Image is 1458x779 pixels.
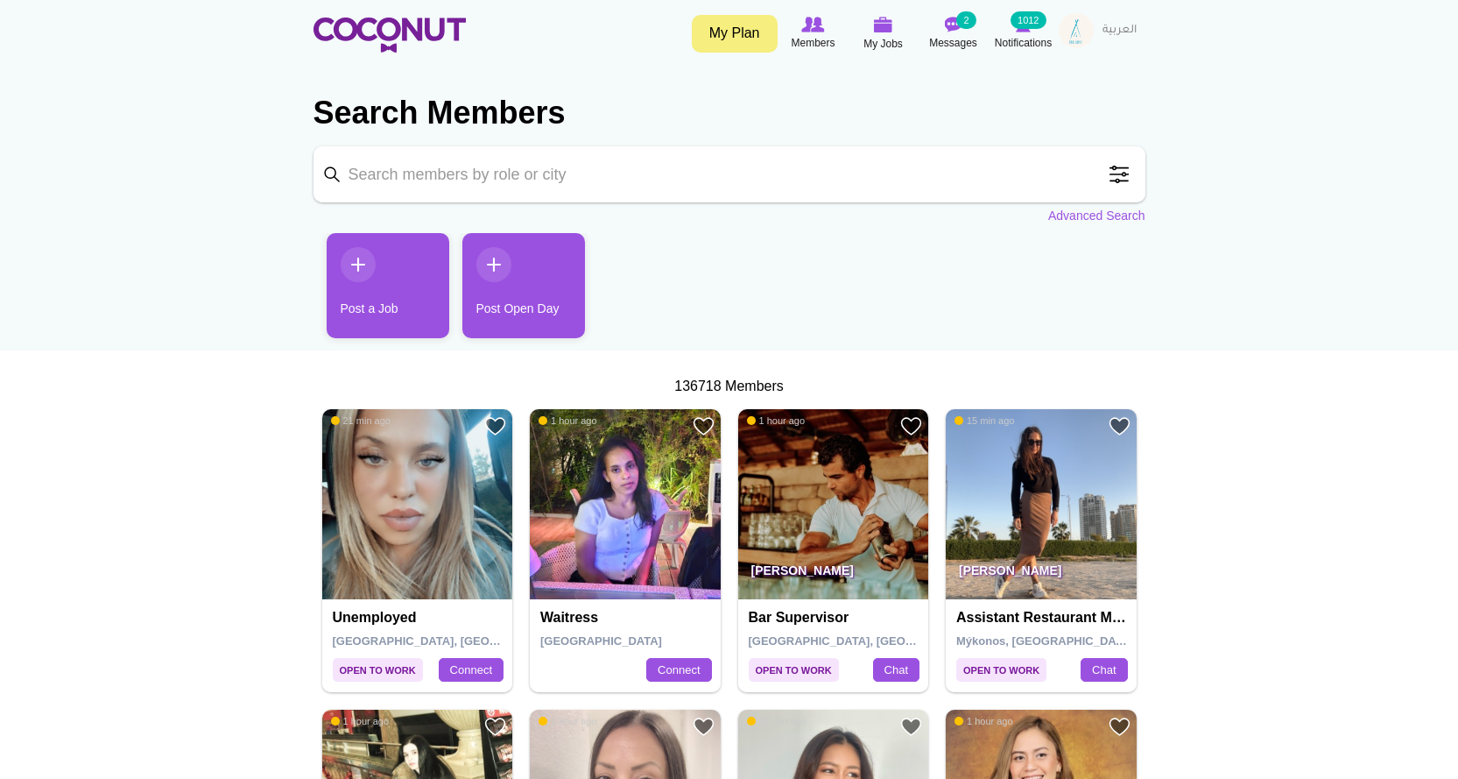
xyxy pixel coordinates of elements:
a: Add to Favourites [693,716,715,738]
a: Add to Favourites [693,415,715,437]
span: 1 hour ago [954,715,1013,727]
a: العربية [1094,13,1145,48]
a: Notifications Notifications 1012 [989,13,1059,53]
a: Post Open Day [462,233,585,338]
h4: Waitress [540,610,715,626]
h2: Search Members [313,92,1145,134]
span: Open to Work [956,658,1046,682]
input: Search members by role or city [313,146,1145,202]
span: Open to Work [333,658,423,682]
span: 21 min ago [331,414,391,427]
img: Messages [945,17,962,32]
span: 15 min ago [954,414,1014,427]
span: [GEOGRAPHIC_DATA], [GEOGRAPHIC_DATA] [333,634,582,648]
h4: Bar Supervisor [749,610,923,626]
span: 1 hour ago [539,414,597,427]
a: Browse Members Members [778,13,849,53]
span: 47 min ago [747,715,806,727]
a: Connect [439,658,504,683]
img: Home [313,18,466,53]
small: 2 [956,11,976,29]
span: Mýkonos, [GEOGRAPHIC_DATA] [956,634,1133,648]
a: My Jobs My Jobs [849,13,919,54]
span: [GEOGRAPHIC_DATA], [GEOGRAPHIC_DATA] [749,634,998,648]
a: Advanced Search [1048,207,1145,224]
a: Add to Favourites [900,716,922,738]
span: Messages [929,34,977,52]
a: Chat [1081,658,1127,683]
span: [GEOGRAPHIC_DATA] [540,634,662,648]
span: My Jobs [863,35,903,53]
span: Open to Work [749,658,839,682]
a: Connect [646,658,711,683]
small: 1012 [1011,11,1046,29]
a: Add to Favourites [484,415,506,437]
div: 136718 Members [313,377,1145,397]
a: Messages Messages 2 [919,13,989,53]
a: Add to Favourites [900,415,922,437]
a: Chat [873,658,919,683]
span: Members [791,34,835,52]
li: 2 / 2 [449,233,572,351]
span: 1 hour ago [539,715,597,727]
span: 1 hour ago [331,715,390,727]
p: [PERSON_NAME] [946,550,1137,599]
h4: Assistant Restaurant Manager [956,610,1130,626]
li: 1 / 2 [313,233,436,351]
a: Add to Favourites [1109,716,1130,738]
p: [PERSON_NAME] [738,550,929,599]
a: Post a Job [327,233,449,338]
img: Browse Members [801,17,824,32]
img: My Jobs [874,17,893,32]
span: Notifications [995,34,1052,52]
a: My Plan [692,15,778,53]
span: 1 hour ago [747,414,806,427]
h4: Unemployed [333,610,507,626]
a: Add to Favourites [1109,415,1130,437]
a: Add to Favourites [484,716,506,738]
